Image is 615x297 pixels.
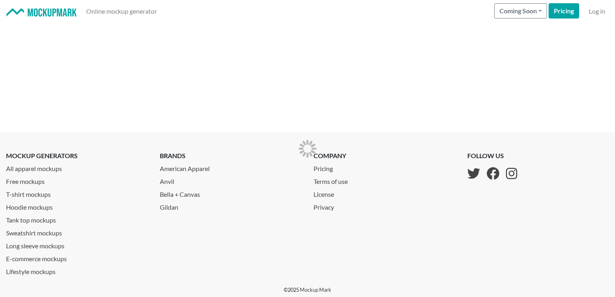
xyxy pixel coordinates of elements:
a: Online mockup generator [83,3,160,19]
a: Sweatshirt mockups [6,225,148,238]
a: Hoodie mockups [6,199,148,212]
p: company [314,151,354,161]
p: mockup generators [6,151,148,161]
a: T-shirt mockups [6,186,148,199]
a: E-commerce mockups [6,251,148,264]
a: Long sleeve mockups [6,238,148,251]
a: Terms of use [314,173,354,186]
img: Mockup Mark [6,8,76,17]
a: Gildan [160,199,301,212]
a: Lifestyle mockups [6,264,148,276]
a: American Apparel [160,161,301,173]
a: Log in [586,3,609,19]
p: follow us [467,151,517,161]
p: © 2025 [284,286,331,294]
a: Bella + Canvas [160,186,301,199]
a: Mockup Mark [300,287,331,293]
a: Pricing [314,161,354,173]
a: All apparel mockups [6,161,148,173]
a: Anvil [160,173,301,186]
a: Pricing [549,3,579,19]
a: Privacy [314,199,354,212]
p: brands [160,151,301,161]
a: Tank top mockups [6,212,148,225]
button: Coming Soon [494,3,547,19]
a: Free mockups [6,173,148,186]
a: License [314,186,354,199]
